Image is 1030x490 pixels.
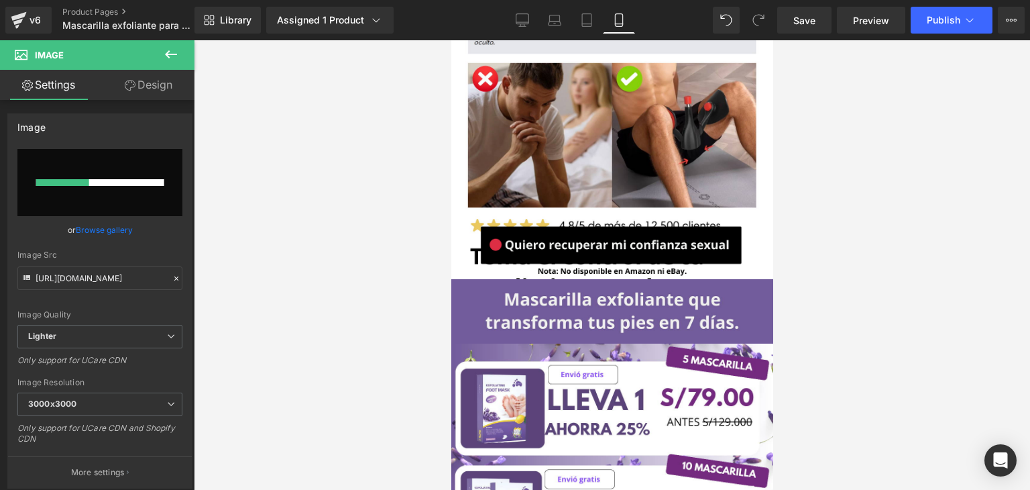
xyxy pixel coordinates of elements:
span: Library [220,14,251,26]
div: Assigned 1 Product [277,13,383,27]
button: More settings [8,456,192,488]
span: Save [793,13,815,28]
div: Image Resolution [17,378,182,387]
div: Image Src [17,250,182,260]
a: Tablet [571,7,603,34]
div: or [17,223,182,237]
div: Open Intercom Messenger [984,444,1017,477]
div: Image [17,114,46,133]
a: Laptop [538,7,571,34]
b: Lighter [28,331,56,341]
a: Design [100,70,197,100]
a: Product Pages [62,7,217,17]
button: Redo [745,7,772,34]
div: Only support for UCare CDN [17,355,182,375]
span: Preview [853,13,889,28]
button: More [998,7,1025,34]
a: Preview [837,7,905,34]
div: Only support for UCare CDN and Shopify CDN [17,423,182,453]
div: Image Quality [17,310,182,320]
p: More settings [71,467,125,479]
button: Undo [713,7,740,34]
b: 3000x3000 [28,399,76,409]
a: Mobile [603,7,635,34]
span: Image [35,50,64,60]
a: v6 [5,7,52,34]
input: Link [17,266,182,290]
a: New Library [194,7,261,34]
div: v6 [27,11,44,29]
a: Desktop [506,7,538,34]
span: Mascarilla exfoliante para pies [62,20,191,31]
a: Browse gallery [76,218,133,242]
button: Publish [911,7,992,34]
span: Publish [927,15,960,26]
